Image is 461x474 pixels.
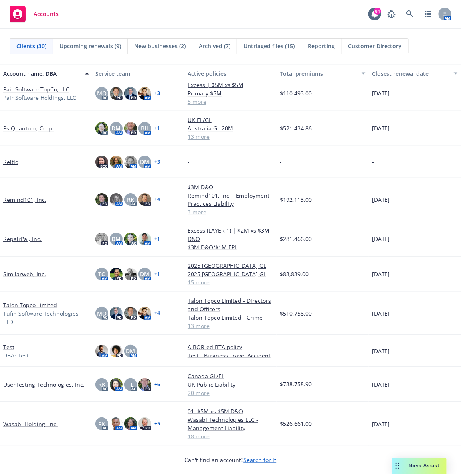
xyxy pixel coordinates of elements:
[138,417,151,430] img: photo
[280,158,282,166] span: -
[188,81,273,89] a: Excess | $5M xs $5M
[95,233,108,245] img: photo
[188,380,273,389] a: UK Public Liability
[199,42,230,50] span: Archived (7)
[3,124,54,132] a: PsiQuantum, Corp.
[154,126,160,131] a: + 1
[372,235,390,243] span: [DATE]
[188,322,273,330] a: 13 more
[372,309,390,318] span: [DATE]
[6,3,62,25] a: Accounts
[124,268,137,280] img: photo
[372,158,374,166] span: -
[188,372,273,380] a: Canada GL/EL
[154,237,160,241] a: + 1
[110,417,123,430] img: photo
[420,6,436,22] a: Switch app
[97,309,107,318] span: MQ
[110,378,123,391] img: photo
[372,347,390,355] span: [DATE]
[138,193,151,206] img: photo
[244,456,277,464] a: Search for it
[154,160,160,164] a: + 3
[188,432,273,440] a: 18 more
[188,389,273,397] a: 20 more
[188,243,273,251] a: $3M D&O/$1M EPL
[188,270,273,278] a: 2025 [GEOGRAPHIC_DATA] GL
[138,378,151,391] img: photo
[98,420,105,428] span: RK
[110,345,123,357] img: photo
[372,124,390,132] span: [DATE]
[188,132,273,141] a: 13 more
[188,261,273,270] a: 2025 [GEOGRAPHIC_DATA] GL
[372,420,390,428] span: [DATE]
[188,191,273,208] a: Remind101, Inc. - Employment Practices Liability
[110,156,123,168] img: photo
[3,301,57,309] a: Talon Topco Limited
[280,235,312,243] span: $281,466.00
[95,156,108,168] img: photo
[188,278,273,286] a: 15 more
[154,272,160,276] a: + 1
[16,42,46,50] span: Clients (30)
[59,42,121,50] span: Upcoming renewals (9)
[188,158,190,166] span: -
[280,309,312,318] span: $510,758.00
[124,122,137,135] img: photo
[110,268,123,280] img: photo
[95,122,108,135] img: photo
[372,380,390,389] span: [DATE]
[280,69,357,78] div: Total premiums
[95,193,108,206] img: photo
[127,196,134,204] span: RK
[134,42,186,50] span: New businesses (2)
[110,87,123,100] img: photo
[3,235,42,243] a: RepairPal, Inc.
[277,64,369,83] button: Total premiums
[112,124,121,132] span: DM
[188,343,273,351] a: A BOR-ed BTA policy
[124,156,137,168] img: photo
[280,89,312,97] span: $110,493.00
[280,270,309,278] span: $83,839.00
[3,85,69,93] a: Pair Software TopCo, LLC
[3,270,46,278] a: Similarweb, Inc.
[280,380,312,389] span: $738,758.90
[99,270,105,278] span: TC
[154,382,160,387] a: + 6
[280,124,312,132] span: $521,434.86
[384,6,400,22] a: Report a Bug
[392,458,402,474] div: Drag to move
[110,193,123,206] img: photo
[3,93,76,102] span: Pair Software Holdings, LLC
[110,307,123,320] img: photo
[402,6,418,22] a: Search
[126,347,135,355] span: DM
[188,351,273,359] a: Test - Business Travel Accident
[98,380,105,389] span: RK
[154,91,160,96] a: + 3
[280,196,312,204] span: $192,113.00
[188,183,273,191] a: $3M D&O
[372,89,390,97] span: [DATE]
[127,380,134,389] span: TL
[188,226,273,243] a: Excess (LAYER 1) | $2M xs $3M D&O
[124,233,137,245] img: photo
[392,458,447,474] button: Nova Assist
[97,89,107,97] span: MQ
[124,417,137,430] img: photo
[112,235,121,243] span: DM
[138,87,151,100] img: photo
[138,307,151,320] img: photo
[372,196,390,204] span: [DATE]
[188,407,273,415] a: 01. $5M xs $5M D&O
[185,456,277,464] span: Can't find an account?
[184,64,277,83] button: Active policies
[124,307,137,320] img: photo
[372,270,390,278] span: [DATE]
[3,309,89,326] span: Tufin Software Technologies LTD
